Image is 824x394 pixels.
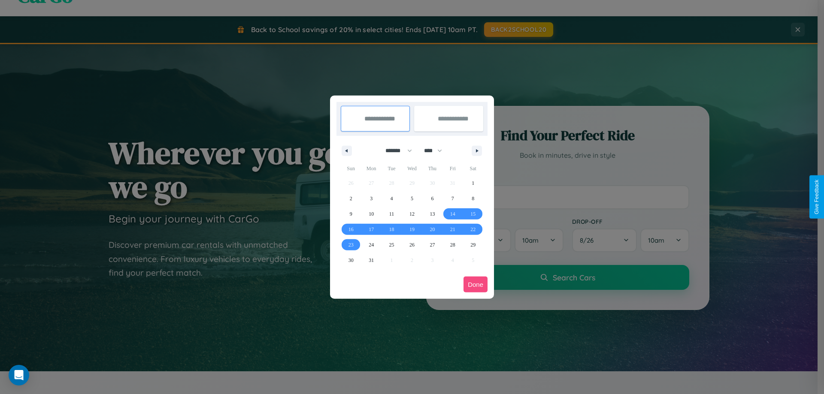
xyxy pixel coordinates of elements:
button: 14 [442,206,463,222]
button: 7 [442,191,463,206]
button: 23 [341,237,361,253]
button: 25 [382,237,402,253]
span: 26 [409,237,415,253]
button: 17 [361,222,381,237]
button: 20 [422,222,442,237]
span: 1 [472,175,474,191]
button: 26 [402,237,422,253]
span: 3 [370,191,373,206]
span: 22 [470,222,476,237]
button: 29 [463,237,483,253]
button: 13 [422,206,442,222]
span: Fri [442,162,463,175]
button: 22 [463,222,483,237]
span: 28 [450,237,455,253]
span: 25 [389,237,394,253]
span: 14 [450,206,455,222]
span: Mon [361,162,381,175]
button: 9 [341,206,361,222]
span: 6 [431,191,433,206]
button: 28 [442,237,463,253]
button: 8 [463,191,483,206]
span: 11 [389,206,394,222]
button: 18 [382,222,402,237]
span: 17 [369,222,374,237]
button: 12 [402,206,422,222]
button: 1 [463,175,483,191]
button: 16 [341,222,361,237]
span: 21 [450,222,455,237]
span: 16 [348,222,354,237]
span: 8 [472,191,474,206]
button: 31 [361,253,381,268]
button: 27 [422,237,442,253]
button: 6 [422,191,442,206]
span: 30 [348,253,354,268]
span: 5 [411,191,413,206]
span: 23 [348,237,354,253]
div: Give Feedback [814,180,820,214]
button: 21 [442,222,463,237]
button: Done [463,277,488,292]
span: 4 [391,191,393,206]
span: 2 [350,191,352,206]
span: 20 [430,222,435,237]
button: 11 [382,206,402,222]
button: 30 [341,253,361,268]
span: Thu [422,162,442,175]
div: Open Intercom Messenger [9,365,29,385]
span: 7 [451,191,454,206]
span: 10 [369,206,374,222]
span: 31 [369,253,374,268]
span: 24 [369,237,374,253]
span: 15 [470,206,476,222]
span: 12 [409,206,415,222]
span: 18 [389,222,394,237]
span: 19 [409,222,415,237]
button: 15 [463,206,483,222]
span: Sat [463,162,483,175]
button: 3 [361,191,381,206]
span: 13 [430,206,435,222]
button: 2 [341,191,361,206]
span: Tue [382,162,402,175]
span: Wed [402,162,422,175]
button: 24 [361,237,381,253]
span: 29 [470,237,476,253]
button: 4 [382,191,402,206]
button: 10 [361,206,381,222]
span: 9 [350,206,352,222]
span: Sun [341,162,361,175]
button: 5 [402,191,422,206]
span: 27 [430,237,435,253]
button: 19 [402,222,422,237]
